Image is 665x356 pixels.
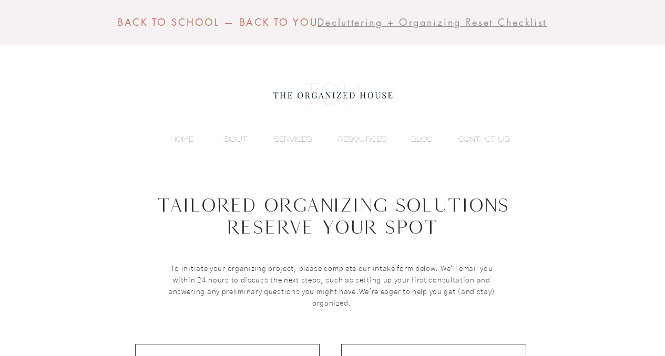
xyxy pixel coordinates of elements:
p: BLOG [406,131,438,147]
a: CONTACT US [438,131,515,147]
a: ABOUT [199,131,252,147]
nav: Site [150,131,515,147]
span: BACK TO SCHOOL — BACK TO YOU [118,16,318,28]
a: Decluttering + Organizing Reset Checklist [318,16,547,28]
p: HOME [165,131,199,147]
a: SERVICES [252,131,317,147]
a: BLOG [392,131,438,147]
p: ABOUT [213,131,252,147]
p: SERVICES [269,131,317,147]
span: We're eager to help you get (and stay) organized. [312,288,495,307]
span: Tailored Organizing Solutions Reserve Your Spot [156,194,509,238]
a: RESOURCES [317,131,392,147]
span: To initiate your organizing project, please complete our intake form below. We'll email you withi... [168,265,493,296]
img: the organized house [269,74,397,116]
p: CONTACT US [453,131,515,147]
p: RESOURCES [333,131,392,147]
a: HOME [150,131,199,147]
